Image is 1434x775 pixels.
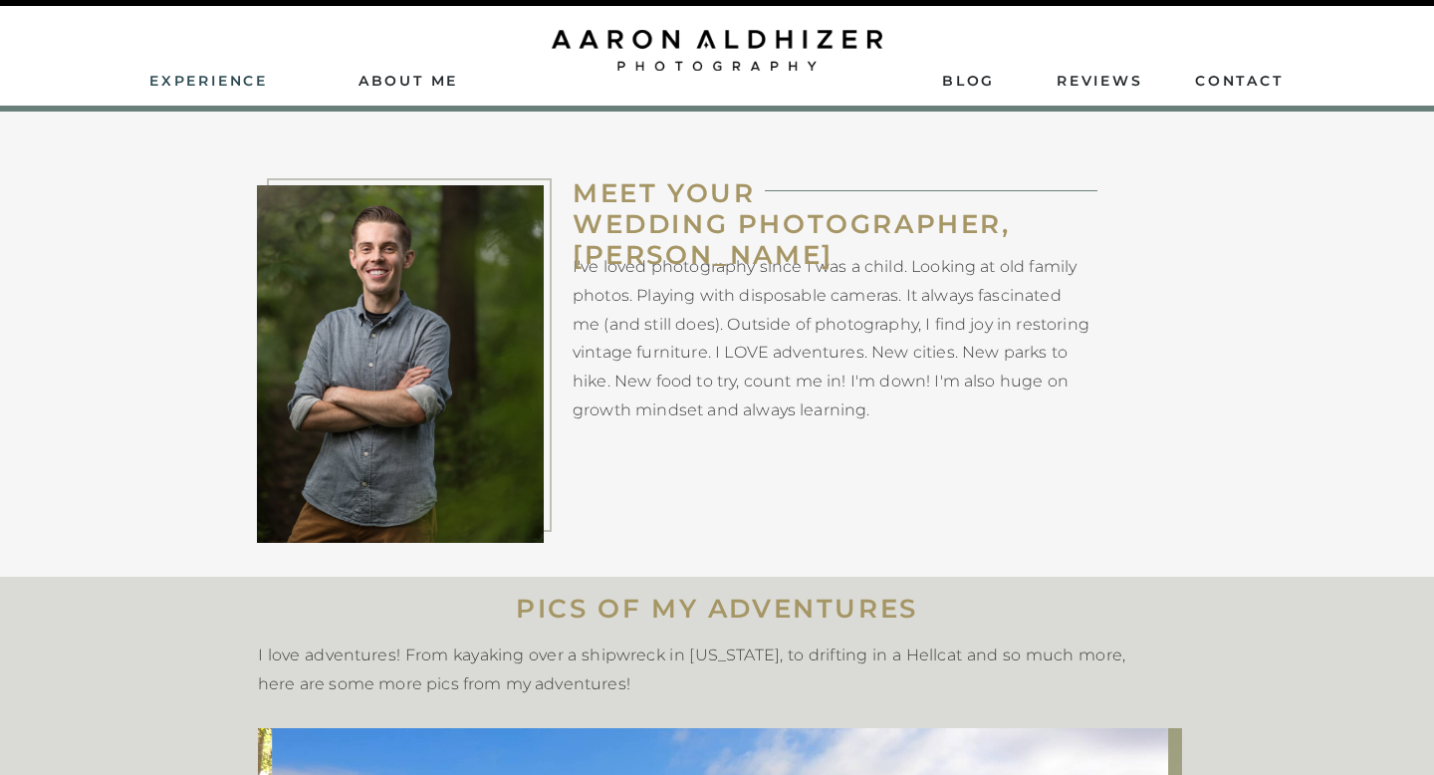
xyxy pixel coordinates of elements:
a: contact [1195,71,1285,89]
a: Blog [942,71,994,89]
h1: PICS OF MY ADVENTURES [119,594,1314,625]
a: Experience [149,71,271,89]
a: ReviEws [1057,71,1146,89]
p: I've loved photography since I was a child. Looking at old family photos. Playing with disposable... [573,253,1089,421]
h1: MEET YOUR WEDDING PHOTOGRAPHER, [PERSON_NAME] [573,178,1148,253]
p: I love adventures! From kayaking over a shipwreck in [US_STATE], to drifting in a Hellcat and so ... [258,642,1125,695]
a: AbouT ME [338,71,479,89]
